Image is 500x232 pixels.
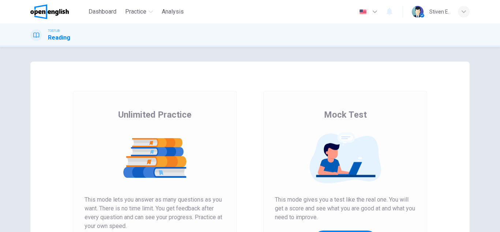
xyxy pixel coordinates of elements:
button: Dashboard [86,5,119,18]
span: Unlimited Practice [118,109,191,121]
span: This mode gives you a test like the real one. You will get a score and see what you are good at a... [275,195,415,222]
a: OpenEnglish logo [30,4,86,19]
span: TOEFL® [48,28,60,33]
span: Practice [125,7,146,16]
span: Dashboard [89,7,116,16]
span: Mock Test [324,109,367,121]
button: Analysis [159,5,187,18]
span: Analysis [162,7,184,16]
span: This mode lets you answer as many questions as you want. There is no time limit. You get feedback... [85,195,225,231]
img: OpenEnglish logo [30,4,69,19]
img: Profile picture [412,6,423,18]
h1: Reading [48,33,70,42]
img: en [358,9,367,15]
div: Stiven E. [429,7,449,16]
button: Practice [122,5,156,18]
